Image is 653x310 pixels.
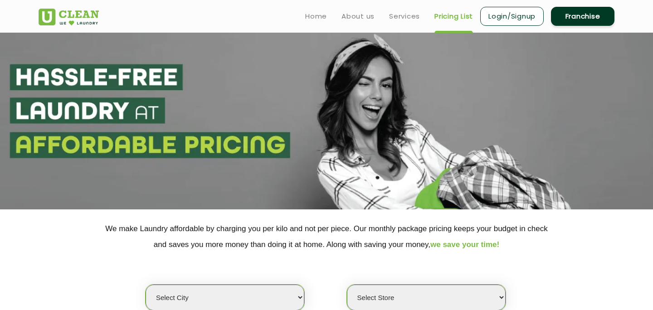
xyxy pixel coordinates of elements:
span: we save your time! [430,240,499,249]
p: We make Laundry affordable by charging you per kilo and not per piece. Our monthly package pricin... [39,221,614,252]
a: Pricing List [434,11,473,22]
a: Home [305,11,327,22]
a: Franchise [551,7,614,26]
img: UClean Laundry and Dry Cleaning [39,9,99,25]
a: About us [341,11,375,22]
a: Login/Signup [480,7,544,26]
a: Services [389,11,420,22]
